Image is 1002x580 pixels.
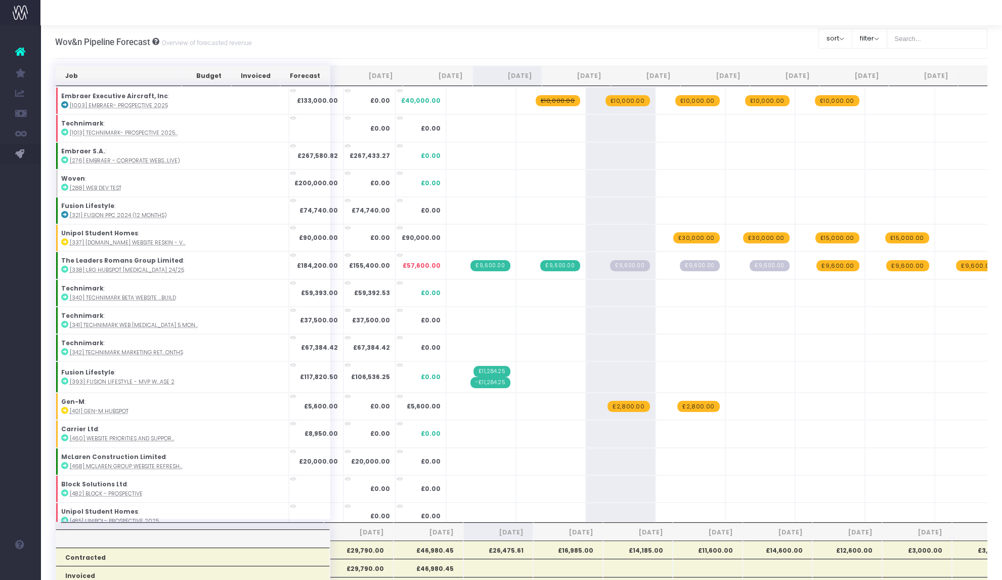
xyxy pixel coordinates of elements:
th: £14,600.00 [743,541,812,559]
span: [DATE] [682,528,733,537]
td: : [56,87,289,114]
abbr: [342] Technimark marketing retainer 9 months [70,349,183,356]
abbr: [276] Embraer - Corporate website project (live) [70,157,180,164]
td: : [56,307,289,334]
th: £12,600.00 [812,541,882,559]
span: wayahead Revenue Forecast Item [885,232,929,243]
span: £0.00 [421,484,441,493]
strong: £74,740.00 [352,206,390,215]
span: wayahead Revenue Forecast Item [673,232,720,243]
abbr: [401] Gen-M HubSpot [70,407,128,415]
th: Budget [182,66,231,86]
span: [DATE] [403,528,454,537]
strong: £37,500.00 [300,316,338,324]
td: : [56,224,289,252]
strong: Technimark [61,339,104,347]
strong: £267,580.82 [297,151,338,160]
strong: £155,400.00 [349,261,390,270]
span: £0.00 [421,124,441,133]
span: wayahead Revenue Forecast Item [675,95,720,106]
strong: Embraer Executive Aircraft, Inc [61,92,168,100]
abbr: [1013] Technimark- Prospective 2025 [70,129,178,137]
span: wayahead Revenue Forecast Item [745,95,790,106]
span: Streamtime Invoice: 744 – [393] Fusion Lifestyle - MVP Web Development phase 2 [470,377,510,388]
th: £14,185.00 [603,541,673,559]
th: Invoiced [231,66,280,86]
abbr: [1003] Embraer- Prospective 2025 [70,102,168,109]
strong: Unipol Student Homes [61,507,138,516]
strong: £59,393.00 [301,288,338,297]
button: sort [818,28,852,49]
strong: £37,500.00 [352,316,390,324]
abbr: [460] Website priorities and support [70,435,175,442]
th: Jan 26: activate to sort column ascending [750,66,819,86]
strong: Technimark [61,311,104,320]
strong: Unipol Student Homes [61,229,138,237]
strong: £0.00 [370,429,390,438]
th: £46,980.45 [394,559,463,577]
span: Streamtime Draft Invoice: null – [338] LRG HubSpot retainer 24/25 [610,260,649,271]
td: : [56,142,289,170]
th: £29,790.00 [324,559,394,577]
span: wayahead Revenue Forecast Item [815,232,859,243]
span: wayahead Revenue Forecast Item [815,95,859,106]
td: : [56,393,289,420]
span: wayahead Revenue Forecast Item [536,95,580,106]
strong: £0.00 [370,402,390,410]
span: [DATE] [473,528,524,537]
strong: £5,600.00 [304,402,338,410]
span: wayahead Revenue Forecast Item [677,401,719,412]
abbr: [485] Unipol- Prospective 2025 [70,517,159,525]
abbr: [482] Block - Prospective [70,490,143,498]
strong: £0.00 [370,512,390,520]
span: wayahead Revenue Forecast Item [743,232,790,243]
span: [DATE] [752,528,803,537]
th: Oct 25: activate to sort column ascending [542,66,611,86]
span: £0.00 [421,372,441,382]
strong: £59,392.53 [354,288,390,297]
span: £0.00 [421,179,441,188]
span: Streamtime Invoice: 574 – [393] Fusion Lifestyle - MVP Web Development phase 2 [473,366,510,377]
th: £3,000.00 [882,541,952,559]
strong: £20,000.00 [351,457,390,466]
strong: Block Solutions Ltd [61,480,127,488]
span: £90,000.00 [402,233,441,242]
strong: £90,000.00 [299,233,338,242]
abbr: [321] Fusion PPC 2024 (12 months) [70,212,167,219]
strong: Technimark [61,284,104,293]
abbr: [338] LRG HubSpot retainer 24/25 [70,266,184,274]
span: £0.00 [421,512,441,521]
th: Feb 26: activate to sort column ascending [819,66,889,86]
span: Streamtime Invoice: 765 – [338] LRG HubSpot retainer 24/25 [540,260,580,271]
span: £57,600.00 [403,261,441,270]
strong: £267,433.27 [350,151,390,160]
td: : [56,503,289,530]
th: Dec 25: activate to sort column ascending [680,66,750,86]
span: £5,600.00 [407,402,441,411]
td: : [56,279,289,307]
strong: £0.00 [370,96,390,105]
th: Nov 25: activate to sort column ascending [611,66,680,86]
abbr: [337] Unipol.org website reskin - V2 [70,239,186,246]
strong: Embraer S.A. [61,147,105,155]
th: Forecast [280,66,330,86]
span: Wov&n Pipeline Forecast [55,37,150,47]
td: : [56,114,289,142]
strong: Fusion Lifestyle [61,201,114,210]
strong: £0.00 [370,179,390,187]
img: images/default_profile_image.png [13,560,28,575]
input: Search... [887,28,988,49]
strong: Fusion Lifestyle [61,368,114,377]
button: filter [852,28,887,49]
strong: £67,384.42 [301,343,338,352]
span: wayahead Revenue Forecast Item [956,260,998,271]
th: £11,600.00 [673,541,743,559]
span: [DATE] [822,528,873,537]
strong: The Leaders Romans Group Limited [61,256,183,265]
span: Streamtime Draft Invoice: null – [338] LRG HubSpot retainer 24/25 [750,260,789,271]
span: wayahead Revenue Forecast Item [605,95,650,106]
strong: £0.00 [370,124,390,133]
abbr: [288] Web dev test [70,184,121,192]
th: Mar 26: activate to sort column ascending [889,66,958,86]
strong: £20,000.00 [299,457,338,466]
